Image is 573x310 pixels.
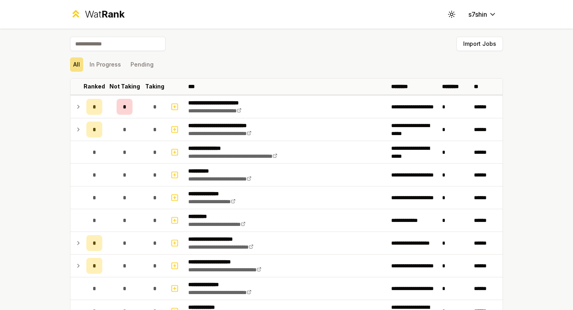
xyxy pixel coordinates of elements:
[101,8,125,20] span: Rank
[85,8,125,21] div: Wat
[109,82,140,90] p: Not Taking
[70,8,125,21] a: WatRank
[456,37,503,51] button: Import Jobs
[145,82,164,90] p: Taking
[468,10,487,19] span: s7shin
[84,82,105,90] p: Ranked
[127,57,157,72] button: Pending
[86,57,124,72] button: In Progress
[462,7,503,22] button: s7shin
[70,57,83,72] button: All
